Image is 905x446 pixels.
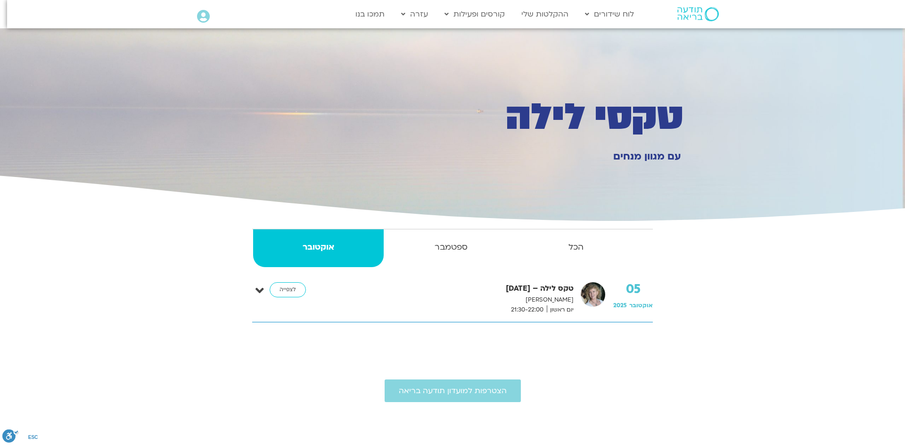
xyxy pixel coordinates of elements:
[399,387,507,395] span: הצטרפות למועדון תודעה בריאה
[351,5,389,23] a: תמכו בנו
[385,379,521,402] a: הצטרפות למועדון תודעה בריאה
[362,101,683,135] h1: טקסי לילה
[580,5,639,23] a: לוח שידורים
[253,240,384,254] strong: אוקטובר
[396,5,433,23] a: עזרה
[253,229,384,267] a: אוקטובר
[440,5,510,23] a: קורסים ופעילות
[629,302,653,309] span: אוקטובר
[270,282,306,297] a: לצפייה
[547,305,574,315] span: יום ראשון
[517,5,573,23] a: ההקלטות שלי
[613,302,627,309] span: 2025
[613,282,653,296] strong: 05
[386,229,518,267] a: ספטמבר
[677,7,719,21] img: תודעה בריאה
[519,229,633,267] a: הכל
[326,282,574,295] strong: טקס לילה – [DATE]
[326,295,574,305] p: [PERSON_NAME]
[527,151,682,162] h2: עם מגוון מנחים
[386,240,518,254] strong: ספטמבר
[519,240,633,254] strong: הכל
[508,305,547,315] span: 21:30-22:00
